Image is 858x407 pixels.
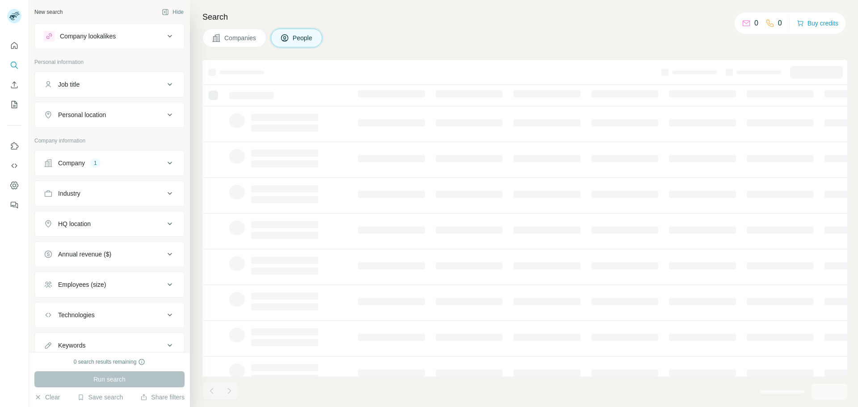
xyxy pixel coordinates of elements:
[58,341,85,350] div: Keywords
[34,58,185,66] p: Personal information
[35,213,184,235] button: HQ location
[58,159,85,168] div: Company
[58,250,111,259] div: Annual revenue ($)
[34,137,185,145] p: Company information
[34,393,60,402] button: Clear
[35,335,184,356] button: Keywords
[797,17,838,29] button: Buy credits
[74,358,146,366] div: 0 search results remaining
[778,18,782,29] p: 0
[35,74,184,95] button: Job title
[77,393,123,402] button: Save search
[293,34,313,42] span: People
[35,243,184,265] button: Annual revenue ($)
[7,77,21,93] button: Enrich CSV
[58,310,95,319] div: Technologies
[58,219,91,228] div: HQ location
[58,189,80,198] div: Industry
[35,274,184,295] button: Employees (size)
[35,25,184,47] button: Company lookalikes
[7,57,21,73] button: Search
[7,38,21,54] button: Quick start
[35,152,184,174] button: Company1
[224,34,257,42] span: Companies
[34,8,63,16] div: New search
[60,32,116,41] div: Company lookalikes
[7,177,21,193] button: Dashboard
[58,80,80,89] div: Job title
[58,280,106,289] div: Employees (size)
[156,5,190,19] button: Hide
[7,197,21,213] button: Feedback
[35,104,184,126] button: Personal location
[7,97,21,113] button: My lists
[202,11,847,23] h4: Search
[35,304,184,326] button: Technologies
[140,393,185,402] button: Share filters
[58,110,106,119] div: Personal location
[90,159,101,167] div: 1
[754,18,758,29] p: 0
[35,183,184,204] button: Industry
[7,138,21,154] button: Use Surfe on LinkedIn
[7,158,21,174] button: Use Surfe API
